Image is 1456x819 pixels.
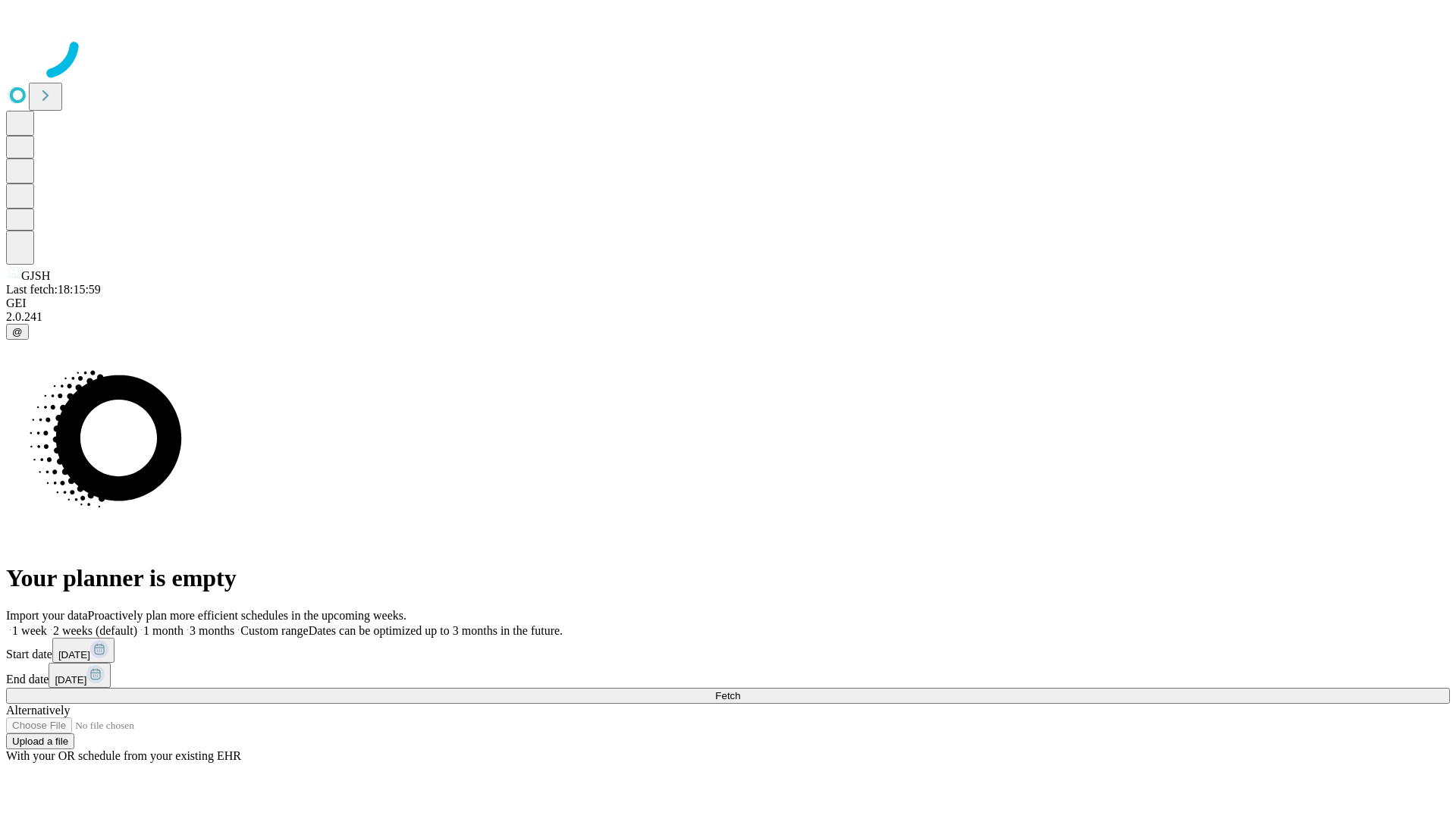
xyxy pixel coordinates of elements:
[6,749,241,762] span: With your OR schedule from your existing EHR
[55,674,86,686] span: [DATE]
[21,269,50,282] span: GJSH
[6,663,1450,688] div: End date
[6,704,70,717] span: Alternatively
[6,688,1450,704] button: Fetch
[58,649,90,661] span: [DATE]
[6,733,74,749] button: Upload a file
[6,283,101,296] span: Last fetch: 18:15:59
[309,624,563,637] span: Dates can be optimized up to 3 months in the future.
[6,297,1450,310] div: GEI
[6,564,1450,592] h1: Your planner is empty
[52,638,115,663] button: [DATE]
[88,609,406,622] span: Proactively plan more efficient schedules in the upcoming weeks.
[715,690,740,701] span: Fetch
[12,624,47,637] span: 1 week
[143,624,184,637] span: 1 month
[53,624,137,637] span: 2 weeks (default)
[6,638,1450,663] div: Start date
[49,663,111,688] button: [DATE]
[12,326,23,337] span: @
[6,310,1450,324] div: 2.0.241
[6,324,29,340] button: @
[240,624,308,637] span: Custom range
[6,609,88,622] span: Import your data
[190,624,234,637] span: 3 months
